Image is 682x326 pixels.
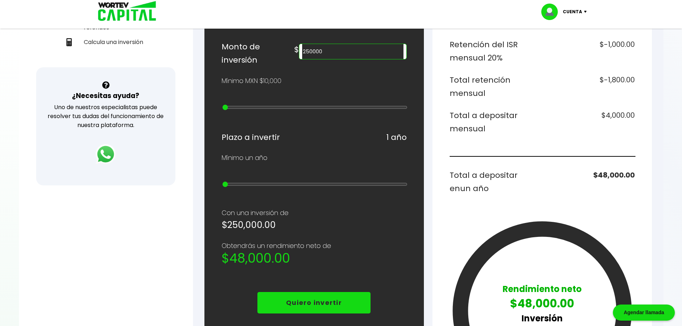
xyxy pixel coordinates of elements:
[450,38,540,65] h6: Retención del ISR mensual 20%
[450,73,540,100] h6: Total retención mensual
[222,40,295,67] h6: Monto de inversión
[45,103,166,130] p: Uno de nuestros especialistas puede resolver tus dudas del funcionamiento de nuestra plataforma.
[545,109,635,136] h6: $4,000.00
[222,218,407,232] h5: $250,000.00
[541,4,563,20] img: profile-image
[545,73,635,100] h6: $-1,800.00
[62,35,149,49] a: Calcula una inversión
[222,208,407,218] p: Con una inversión de
[96,144,116,164] img: logos_whatsapp-icon.242b2217.svg
[613,305,675,321] div: Agendar llamada
[545,38,635,65] h6: $-1,000.00
[545,169,635,195] h6: $48,000.00
[286,297,342,308] p: Quiero invertir
[450,109,540,136] h6: Total a depositar mensual
[582,11,592,13] img: icon-down
[222,251,407,266] h2: $48,000.00
[222,240,407,251] p: Obtendrás un rendimiento neto de
[503,295,582,312] p: $48,000.00
[222,152,267,163] p: Mínimo un año
[450,169,540,195] h6: Total a depositar en un año
[386,131,407,144] h6: 1 año
[65,38,73,46] img: calculadora-icon.17d418c4.svg
[222,76,281,86] p: Mínimo MXN $10,000
[222,131,280,144] h6: Plazo a invertir
[503,312,582,325] p: Inversión
[257,292,371,313] button: Quiero invertir
[563,6,582,17] p: Cuenta
[503,283,582,295] p: Rendimiento neto
[294,43,299,57] h6: $
[72,91,139,101] h3: ¿Necesitas ayuda?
